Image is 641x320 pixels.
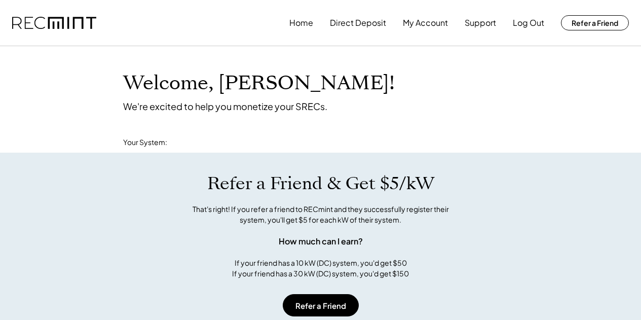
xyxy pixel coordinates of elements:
[12,17,96,29] img: recmint-logotype%403x.png
[513,13,544,33] button: Log Out
[123,100,327,112] div: We're excited to help you monetize your SRECs.
[289,13,313,33] button: Home
[123,137,167,148] div: Your System:
[232,258,409,279] div: If your friend has a 10 kW (DC) system, you'd get $50 If your friend has a 30 kW (DC) system, you...
[279,235,363,247] div: How much can I earn?
[123,72,395,95] h1: Welcome, [PERSON_NAME]!
[207,173,434,194] h1: Refer a Friend & Get $5/kW
[561,15,629,30] button: Refer a Friend
[330,13,386,33] button: Direct Deposit
[465,13,496,33] button: Support
[181,204,460,225] div: That's right! If you refer a friend to RECmint and they successfully register their system, you'l...
[283,294,359,316] button: Refer a Friend
[403,13,448,33] button: My Account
